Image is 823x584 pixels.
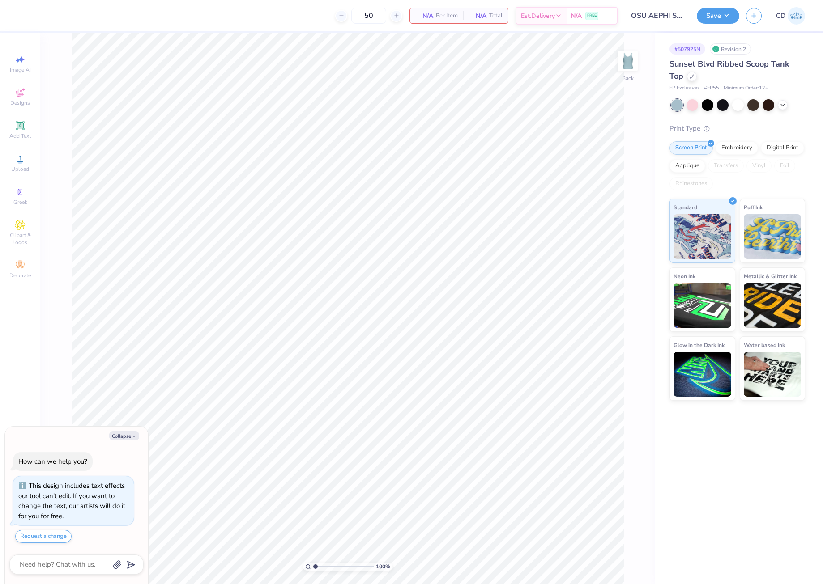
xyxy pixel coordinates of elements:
input: – – [351,8,386,24]
a: CD [776,7,805,25]
div: # 507925N [669,43,705,55]
div: Embroidery [716,141,758,155]
div: Rhinestones [669,177,713,190]
span: Est. Delivery [521,11,555,21]
span: Metallic & Glitter Ink [744,271,797,281]
span: FP Exclusives [669,85,699,92]
div: This design includes text effects our tool can't edit. If you want to change the text, our artist... [18,481,125,521]
span: Add Text [9,132,31,140]
span: Clipart & logos [4,232,36,246]
img: Back [619,52,637,70]
span: Designs [10,99,30,106]
input: Untitled Design [624,7,690,25]
img: Standard [674,214,731,259]
div: Back [622,74,634,82]
span: Greek [13,199,27,206]
span: # FP55 [704,85,719,92]
span: Decorate [9,272,31,279]
div: Screen Print [669,141,713,155]
div: Transfers [708,159,744,173]
img: Metallic & Glitter Ink [744,283,802,328]
div: Applique [669,159,705,173]
div: Revision 2 [710,43,751,55]
span: N/A [571,11,582,21]
span: Standard [674,203,697,212]
span: Neon Ink [674,271,695,281]
div: Foil [774,159,795,173]
span: Glow in the Dark Ink [674,340,725,350]
div: Digital Print [761,141,804,155]
div: Print Type [669,123,805,134]
span: N/A [415,11,433,21]
span: Sunset Blvd Ribbed Scoop Tank Top [669,59,789,81]
img: Glow in the Dark Ink [674,352,731,397]
span: FREE [587,13,597,19]
span: CD [776,11,785,21]
img: Cedric Diasanta [788,7,805,25]
span: Per Item [436,11,458,21]
img: Neon Ink [674,283,731,328]
button: Collapse [109,431,139,440]
div: How can we help you? [18,457,87,466]
span: Water based Ink [744,340,785,350]
button: Request a change [15,530,72,543]
div: Vinyl [746,159,772,173]
span: N/A [469,11,486,21]
span: Minimum Order: 12 + [724,85,768,92]
img: Water based Ink [744,352,802,397]
img: Puff Ink [744,214,802,259]
span: Puff Ink [744,203,763,212]
button: Save [697,8,739,24]
span: 100 % [376,563,390,571]
span: Upload [11,165,29,173]
span: Image AI [10,66,31,73]
span: Total [489,11,503,21]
